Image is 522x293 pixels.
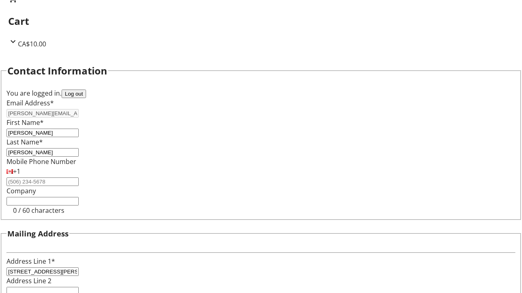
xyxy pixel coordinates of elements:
div: You are logged in. [7,88,515,98]
h2: Cart [8,14,514,28]
label: First Name* [7,118,44,127]
label: Company [7,186,36,195]
span: CA$10.00 [18,39,46,48]
label: Address Line 2 [7,276,51,285]
label: Last Name* [7,138,43,146]
tr-character-limit: 0 / 60 characters [13,206,64,215]
label: Address Line 1* [7,257,55,266]
h3: Mailing Address [7,228,69,239]
h2: Contact Information [7,63,107,78]
label: Mobile Phone Number [7,157,76,166]
label: Email Address* [7,98,54,107]
button: Log out [62,90,86,98]
input: Address [7,267,79,276]
input: (506) 234-5678 [7,177,79,186]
